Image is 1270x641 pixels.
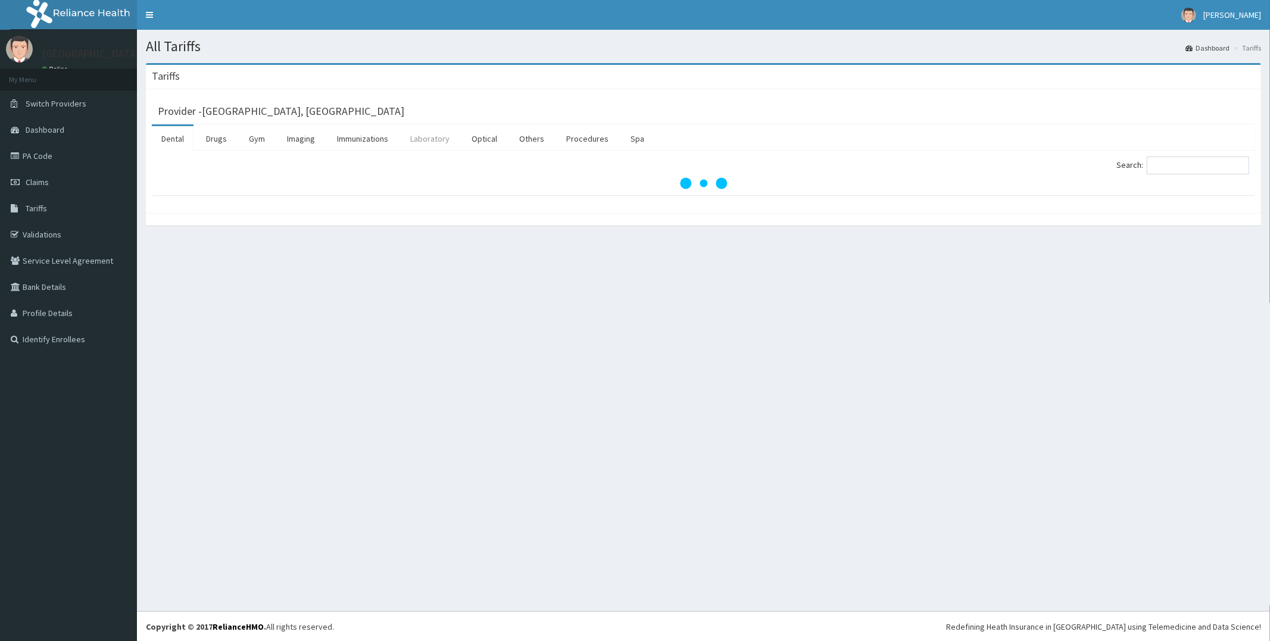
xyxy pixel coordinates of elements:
[1116,157,1249,174] label: Search:
[146,39,1261,54] h1: All Tariffs
[152,71,180,82] h3: Tariffs
[1147,157,1249,174] input: Search:
[26,124,64,135] span: Dashboard
[213,621,264,632] a: RelianceHMO
[621,126,654,151] a: Spa
[26,98,86,109] span: Switch Providers
[277,126,324,151] a: Imaging
[510,126,554,151] a: Others
[1181,8,1196,23] img: User Image
[1203,10,1261,20] span: [PERSON_NAME]
[26,177,49,187] span: Claims
[42,65,70,73] a: Online
[327,126,398,151] a: Immunizations
[6,36,33,62] img: User Image
[946,621,1261,633] div: Redefining Heath Insurance in [GEOGRAPHIC_DATA] using Telemedicine and Data Science!
[401,126,459,151] a: Laboratory
[146,621,266,632] strong: Copyright © 2017 .
[42,48,172,59] p: [GEOGRAPHIC_DATA] ABUJA
[152,126,194,151] a: Dental
[462,126,507,151] a: Optical
[680,160,728,207] svg: audio-loading
[1231,43,1261,53] li: Tariffs
[158,106,404,117] h3: Provider - [GEOGRAPHIC_DATA], [GEOGRAPHIC_DATA]
[239,126,274,151] a: Gym
[1185,43,1230,53] a: Dashboard
[26,203,47,214] span: Tariffs
[557,126,618,151] a: Procedures
[196,126,236,151] a: Drugs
